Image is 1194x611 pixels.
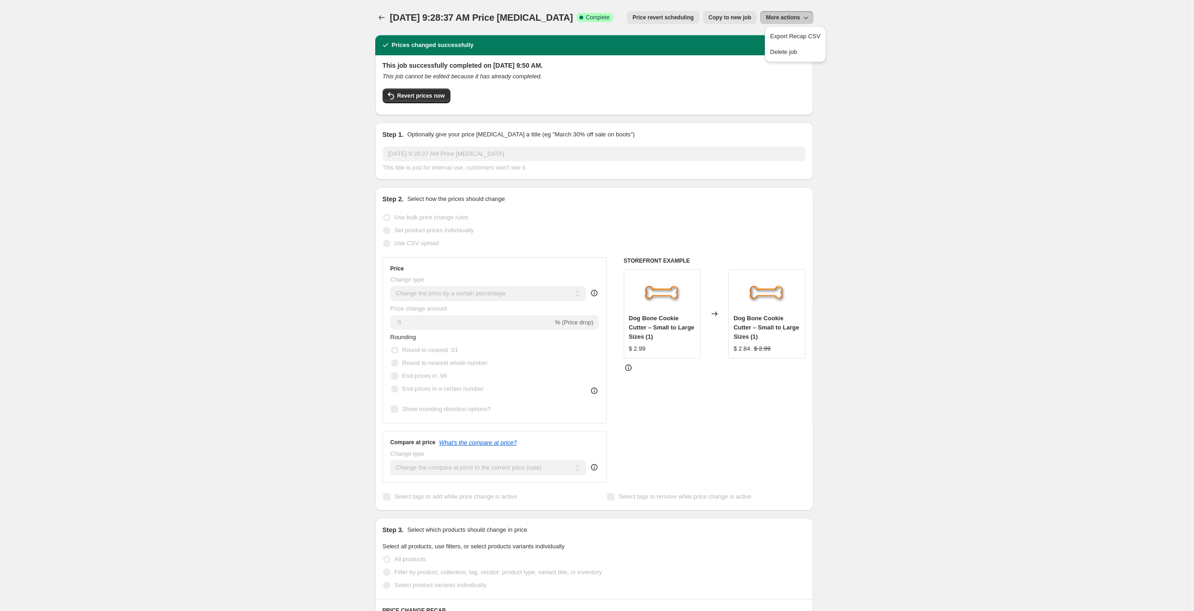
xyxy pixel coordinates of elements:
button: More actions [760,11,813,24]
span: Select product variants individually [395,582,486,588]
span: % (Price drop) [555,319,593,326]
h2: Step 2. [383,194,404,204]
button: Price revert scheduling [627,11,699,24]
span: Dog Bone Cookie Cutter – Small to Large Sizes (1) [733,315,799,340]
span: This title is just for internal use, customers won't see it [383,164,526,171]
span: More actions [766,14,800,21]
div: $ 2.84 [733,344,750,353]
span: Change type [390,450,425,457]
span: Price change amount [390,305,447,312]
button: Revert prices now [383,88,450,103]
input: -15 [390,315,553,330]
span: Round to nearest whole number [402,359,488,366]
span: End prices in a certain number [402,385,484,392]
button: Copy to new job [703,11,757,24]
h3: Price [390,265,404,272]
h6: STOREFRONT EXAMPLE [624,257,806,264]
span: Select tags to add while price change is active [395,493,517,500]
span: Select tags to remove while price change is active [619,493,751,500]
button: Export Recap CSV [768,29,823,44]
span: Use bulk price change rules [395,214,468,221]
h2: Step 1. [383,130,404,139]
img: il_fullxfull.738254523_2txg_clipped_rev_1_80x.jpeg [644,274,680,311]
div: help [590,288,599,298]
button: What's the compare at price? [439,439,517,446]
span: Use CSV upload [395,240,439,247]
h2: This job successfully completed on [DATE] 9:50 AM. [383,61,806,70]
button: Delete job [768,45,823,59]
span: Filter by product, collection, tag, vendor, product type, variant title, or inventory [395,569,602,576]
p: Select which products should change in price [407,525,527,535]
i: This job cannot be edited because it has already completed. [383,73,542,80]
img: il_fullxfull.738254523_2txg_clipped_rev_1_80x.jpeg [749,274,786,311]
span: Dog Bone Cookie Cutter – Small to Large Sizes (1) [629,315,694,340]
button: Price change jobs [375,11,388,24]
span: End prices in .99 [402,372,447,379]
span: Complete [586,14,609,21]
h3: Compare at price [390,439,436,446]
span: Export Recap CSV [770,33,821,40]
input: 30% off holiday sale [383,147,806,161]
span: Show rounding direction options? [402,405,491,412]
span: Select all products, use filters, or select products variants individually [383,543,565,550]
p: Select how the prices should change [407,194,505,204]
span: Price revert scheduling [632,14,694,21]
span: Delete job [770,48,798,55]
div: $ 2.99 [629,344,645,353]
h2: Step 3. [383,525,404,535]
h2: Prices changed successfully [392,41,474,50]
span: Set product prices individually [395,227,474,234]
span: All products [395,556,426,563]
span: Rounding [390,334,416,341]
div: help [590,463,599,472]
span: Copy to new job [709,14,751,21]
span: [DATE] 9:28:37 AM Price [MEDICAL_DATA] [390,12,573,23]
strike: $ 2.99 [754,344,770,353]
span: Change type [390,276,425,283]
p: Optionally give your price [MEDICAL_DATA] a title (eg "March 30% off sale on boots") [407,130,634,139]
span: Revert prices now [397,92,445,100]
span: Round to nearest .01 [402,347,458,353]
